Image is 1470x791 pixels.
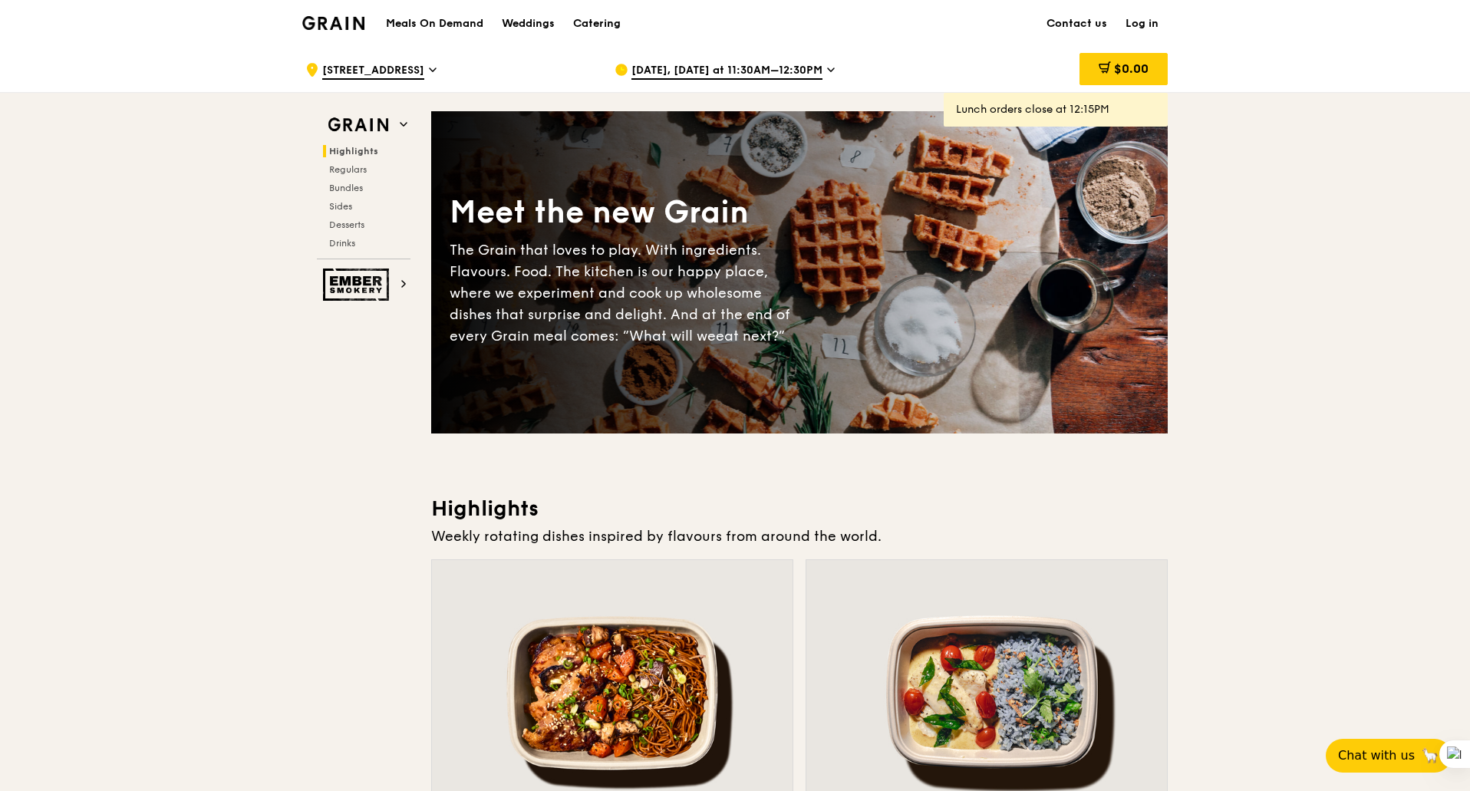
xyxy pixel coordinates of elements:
span: 🦙 [1421,747,1439,765]
span: eat next?” [716,328,785,344]
button: Chat with us🦙 [1326,739,1452,773]
h3: Highlights [431,495,1168,522]
a: Log in [1116,1,1168,47]
span: [STREET_ADDRESS] [322,63,424,80]
div: Weekly rotating dishes inspired by flavours from around the world. [431,526,1168,547]
img: Grain web logo [323,111,394,139]
span: Regulars [329,164,367,175]
span: Sides [329,201,352,212]
a: Contact us [1037,1,1116,47]
a: Catering [564,1,630,47]
span: Highlights [329,146,378,157]
div: Lunch orders close at 12:15PM [956,102,1155,117]
div: Weddings [502,1,555,47]
img: Ember Smokery web logo [323,269,394,301]
h1: Meals On Demand [386,16,483,31]
a: Weddings [493,1,564,47]
div: The Grain that loves to play. With ingredients. Flavours. Food. The kitchen is our happy place, w... [450,239,799,347]
div: Catering [573,1,621,47]
span: Chat with us [1338,747,1415,765]
span: Desserts [329,219,364,230]
span: [DATE], [DATE] at 11:30AM–12:30PM [631,63,822,80]
span: $0.00 [1114,61,1149,76]
span: Drinks [329,238,355,249]
div: Meet the new Grain [450,192,799,233]
img: Grain [302,16,364,30]
span: Bundles [329,183,363,193]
